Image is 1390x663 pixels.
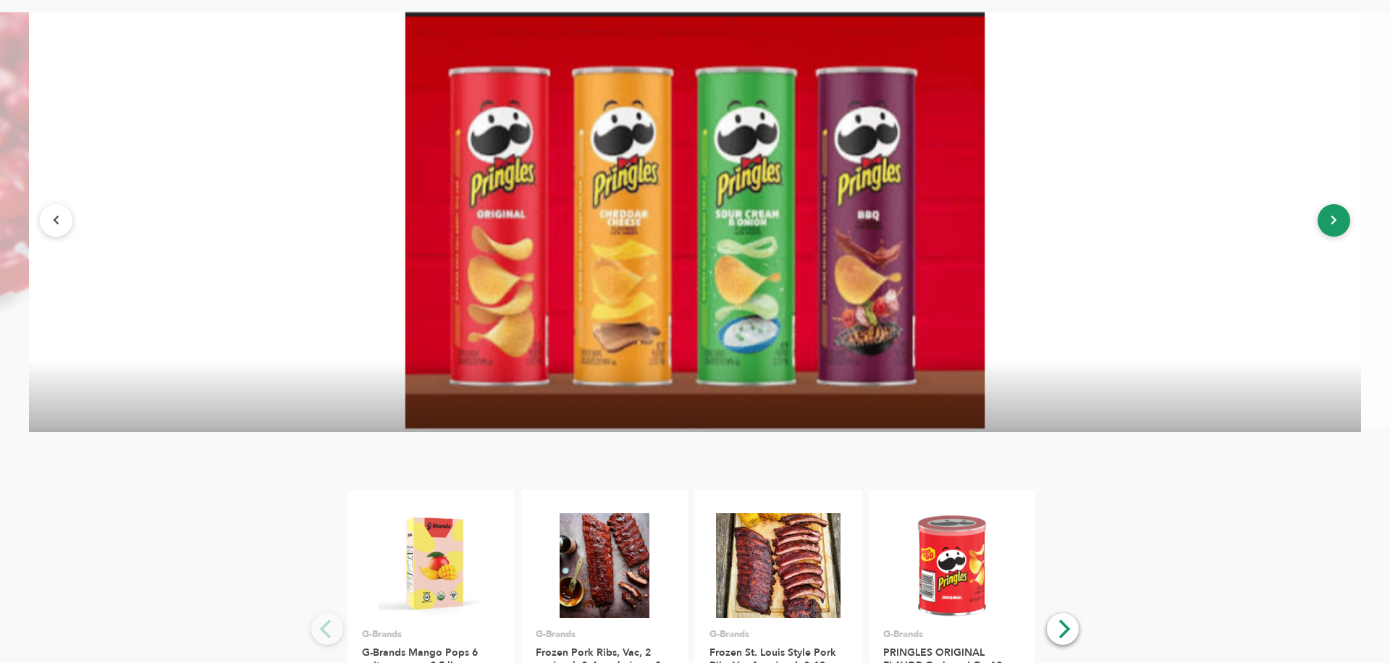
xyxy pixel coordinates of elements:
img: PRINGLES ORIGINAL FLAVOR Grab and Go 12 units per case 1.3 oz [900,513,1005,618]
img: Brand Banner [29,12,1361,428]
img: G-Brands Mango Pops 6 units per case 2.5 lbs [379,513,484,618]
img: Frozen Pork Ribs, Vac, 2 pcs/pack & 4 packs/case 8 units per case 4.6 lbs [560,513,649,617]
img: Frozen St. Louis Style Pork Ribs Vac 1pcs/pack & 10 packs/case 10 units per case 2.6 lbs [716,513,841,617]
p: G-Brands [709,628,847,641]
p: G-Brands [362,628,500,641]
p: G-Brands [536,628,673,641]
button: Next [1047,613,1079,645]
p: G-Brands [883,628,1021,641]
